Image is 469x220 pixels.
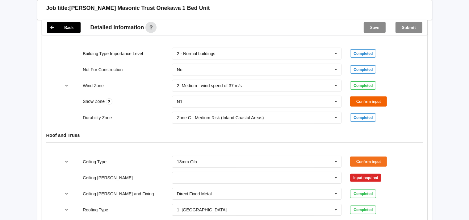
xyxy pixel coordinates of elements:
div: Completed [350,189,376,198]
label: Not For Construction [83,67,123,72]
label: Ceiling [PERSON_NAME] and Fixing [83,191,154,196]
label: Building Type Importance Level [83,51,143,56]
div: Completed [350,49,376,58]
div: Completed [350,113,376,122]
span: Detailed information [90,25,144,30]
label: Durability Zone [83,115,112,120]
h3: [PERSON_NAME] Masonic Trust Onekawa 1 Bed Unit [69,5,210,12]
button: Confirm input [350,96,387,107]
div: Input required [350,174,381,182]
div: Completed [350,206,376,214]
button: reference-toggle [61,156,73,167]
label: Snow Zone [83,99,106,104]
button: Confirm input [350,157,387,167]
h4: Roof and Truss [46,132,423,138]
label: Roofing Type [83,207,108,212]
label: Ceiling Type [83,159,107,164]
button: Back [47,22,81,33]
div: 1. [GEOGRAPHIC_DATA] [177,208,227,212]
button: reference-toggle [61,204,73,215]
div: 2. Medium - wind speed of 37 m/s [177,84,242,88]
div: Zone C - Medium Risk (Inland Coastal Areas) [177,116,264,120]
div: Completed [350,65,376,74]
div: Direct Fixed Metal [177,192,212,196]
button: reference-toggle [61,188,73,199]
div: 13mm Gib [177,160,197,164]
div: N1 [177,100,182,104]
h3: Job title: [46,5,69,12]
div: Completed [350,81,376,90]
div: 2 - Normal buildings [177,51,216,56]
button: reference-toggle [61,80,73,91]
div: No [177,67,182,72]
label: Ceiling [PERSON_NAME] [83,175,133,180]
label: Wind Zone [83,83,104,88]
